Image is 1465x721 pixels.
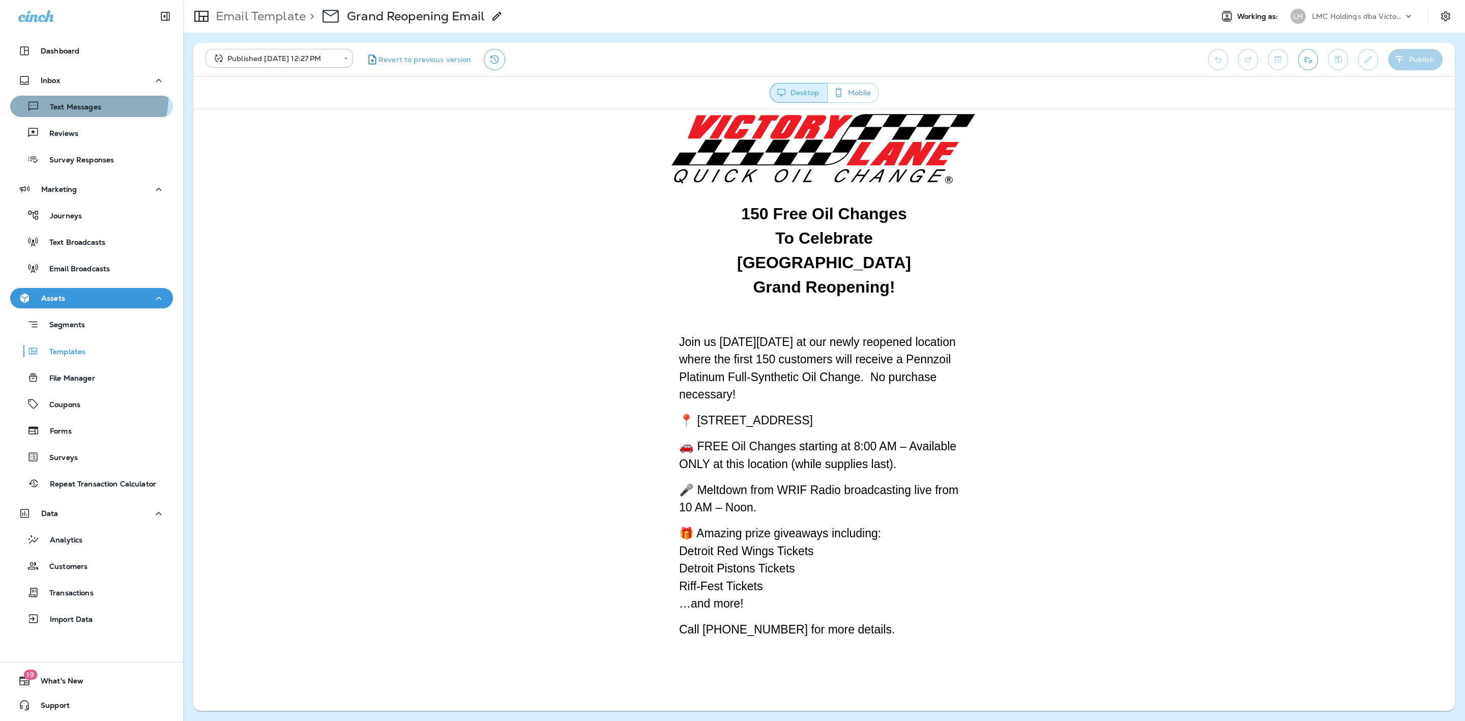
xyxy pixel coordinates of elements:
[1437,7,1455,25] button: Settings
[41,294,65,302] p: Assets
[347,9,485,24] p: Grand Reopening Email
[486,487,550,501] span: …and more!
[486,470,569,483] span: Riff-Fest Tickets
[486,304,620,318] span: 📍 [STREET_ADDRESS]
[10,393,173,415] button: Coupons
[486,374,765,405] span: 🎤 Meltdown from WRIF Radio broadcasting live from 10 AM – Noon.
[10,529,173,550] button: Analytics
[10,420,173,441] button: Forms
[39,562,87,572] p: Customers
[31,701,70,713] span: Support
[40,480,156,489] p: Repeat Transaction Calculator
[39,321,85,331] p: Segments
[478,5,783,75] img: victorylanelogo-vector-1-Converted.png
[39,129,78,139] p: Reviews
[10,288,173,308] button: Assets
[40,427,72,437] p: Forms
[1298,49,1318,70] button: Send test email
[10,367,173,388] button: File Manager
[486,226,763,292] span: Join us [DATE][DATE] at our newly reopened location where the first 150 customers will receive a ...
[378,55,472,65] span: Revert to previous version
[10,313,173,335] button: Segments
[827,83,879,103] button: Mobile
[10,340,173,362] button: Templates
[10,608,173,629] button: Import Data
[10,231,173,252] button: Text Broadcasts
[40,536,82,545] p: Analytics
[548,95,713,113] strong: 150 Free Oil Changes
[10,582,173,603] button: Transactions
[1291,9,1306,24] div: LH
[10,473,173,494] button: Repeat Transaction Calculator
[213,53,337,64] div: Published [DATE] 12:27 PM
[40,103,101,112] p: Text Messages
[10,149,173,170] button: Survey Responses
[40,212,82,221] p: Journeys
[10,671,173,691] button: 19What's New
[39,348,85,357] p: Templates
[582,120,679,138] strong: To Celebrate
[10,555,173,576] button: Customers
[10,70,173,91] button: Inbox
[10,695,173,715] button: Support
[39,400,80,410] p: Coupons
[1237,12,1280,21] span: Working as:
[10,179,173,199] button: Marketing
[39,589,94,598] p: Transactions
[10,96,173,117] button: Text Messages
[486,513,701,527] span: Call [PHONE_NUMBER] for more details.
[1312,12,1403,20] p: LMC Holdings dba Victory Lane Quick Oil Change
[39,238,105,248] p: Text Broadcasts
[41,185,77,193] p: Marketing
[212,9,306,24] p: Email Template
[23,670,37,680] span: 19
[484,49,505,70] button: View Changelog
[361,49,476,70] button: Revert to previous version
[10,257,173,279] button: Email Broadcasts
[40,615,93,625] p: Import Data
[39,374,95,384] p: File Manager
[41,76,60,84] p: Inbox
[544,144,718,162] strong: [GEOGRAPHIC_DATA]
[486,417,688,430] span: 🎁 Amazing prize giveaways including:
[770,83,828,103] button: Desktop
[31,677,83,689] span: What's New
[486,330,763,361] span: 🚗 FREE Oil Changes starting at 8:00 AM – Available ONLY at this location (while supplies last).
[560,168,701,187] strong: Grand Reopening!
[486,452,602,466] span: Detroit Pistons Tickets
[10,205,173,226] button: Journeys
[10,41,173,61] button: Dashboard
[39,156,114,165] p: Survey Responses
[39,453,78,463] p: Surveys
[10,446,173,468] button: Surveys
[39,265,110,274] p: Email Broadcasts
[151,6,180,26] button: Collapse Sidebar
[41,47,79,55] p: Dashboard
[10,122,173,143] button: Reviews
[486,435,621,448] span: Detroit Red Wings Tickets
[10,503,173,524] button: Data
[486,539,769,605] span: This celebration is exclusive to our [GEOGRAPHIC_DATA] location and is one day only!!! Don’t miss...
[306,9,314,24] p: >
[41,509,58,517] p: Data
